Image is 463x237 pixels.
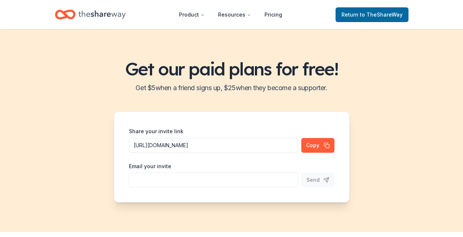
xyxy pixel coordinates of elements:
[173,7,211,22] button: Product
[341,10,403,19] span: Return
[173,6,288,23] nav: Main
[212,7,257,22] button: Resources
[9,59,454,79] h1: Get our paid plans for free!
[129,163,171,170] label: Email your invite
[301,138,334,153] button: Copy
[360,11,403,18] span: to TheShareWay
[259,7,288,22] a: Pricing
[9,82,454,94] h2: Get $ 5 when a friend signs up, $ 25 when they become a supporter.
[55,6,126,23] a: Home
[129,128,183,135] label: Share your invite link
[336,7,408,22] a: Returnto TheShareWay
